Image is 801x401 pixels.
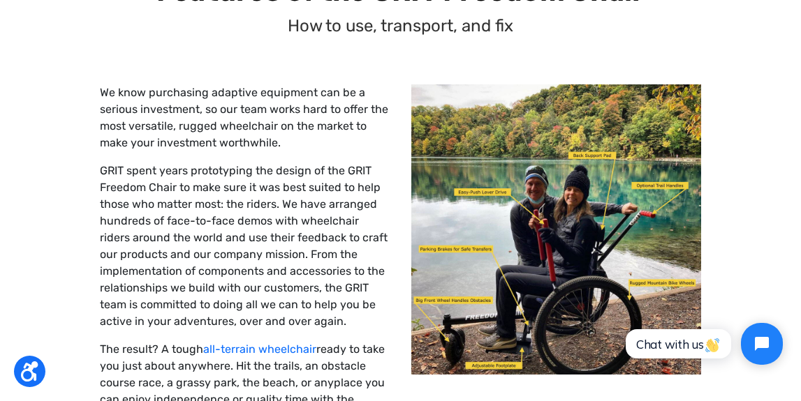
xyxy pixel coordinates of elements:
iframe: Tidio Chat [610,311,795,377]
p: We know purchasing adaptive equipment can be a serious investment, so our team works hard to offe... [100,84,390,151]
a: all-terrain wheelchair [203,342,316,356]
p: GRIT spent years prototyping the design of the GRIT Freedom Chair to make sure it was best suited... [100,162,390,330]
p: How to use, transport, and fix [288,13,513,38]
img: Yellow text boxes with arrows pointing out features of GRIT Freedom Chair over photo of two adult... [411,84,702,374]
